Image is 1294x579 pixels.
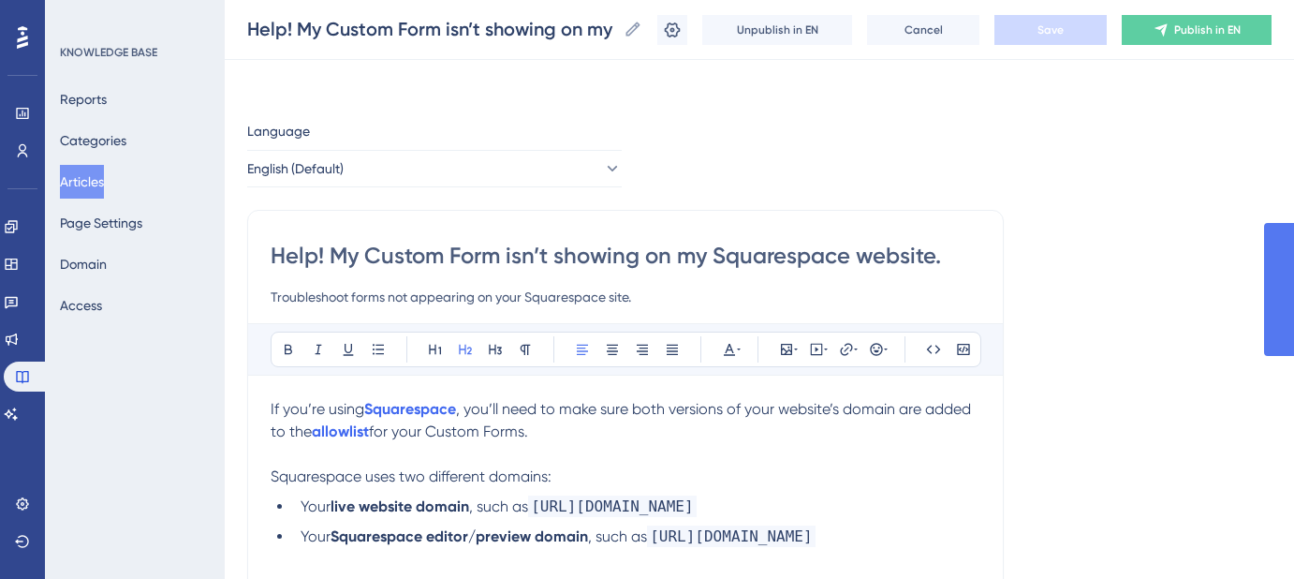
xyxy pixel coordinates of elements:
a: allowlist [312,423,369,440]
button: Reports [60,82,107,116]
button: Unpublish in EN [702,15,852,45]
span: Unpublish in EN [737,22,818,37]
span: [URL][DOMAIN_NAME] [647,526,816,547]
span: Your [301,497,331,515]
span: Cancel [904,22,943,37]
span: for your Custom Forms. [369,423,528,440]
span: English (Default) [247,157,344,180]
button: Cancel [867,15,979,45]
a: Squarespace [364,400,456,418]
input: Article Name [247,16,616,42]
span: Save [1037,22,1064,37]
span: Language [247,120,310,142]
button: Access [60,289,102,322]
strong: Squarespace editor/preview domain [331,527,588,545]
iframe: UserGuiding AI Assistant Launcher [1215,505,1272,561]
span: , you’ll need to make sure both versions of your website’s domain are added to the [271,400,975,440]
span: Squarespace uses two different domains: [271,468,551,485]
span: , such as [588,527,647,545]
span: , such as [469,497,528,515]
input: Article Description [271,286,980,308]
span: [URL][DOMAIN_NAME] [528,496,697,517]
button: Categories [60,124,126,157]
input: Article Title [271,241,980,271]
button: Save [994,15,1107,45]
div: KNOWLEDGE BASE [60,45,157,60]
span: Your [301,527,331,545]
button: Publish in EN [1122,15,1272,45]
span: Publish in EN [1174,22,1241,37]
strong: live website domain [331,497,469,515]
button: English (Default) [247,150,622,187]
button: Page Settings [60,206,142,240]
span: If you’re using [271,400,364,418]
button: Domain [60,247,107,281]
button: Articles [60,165,104,199]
